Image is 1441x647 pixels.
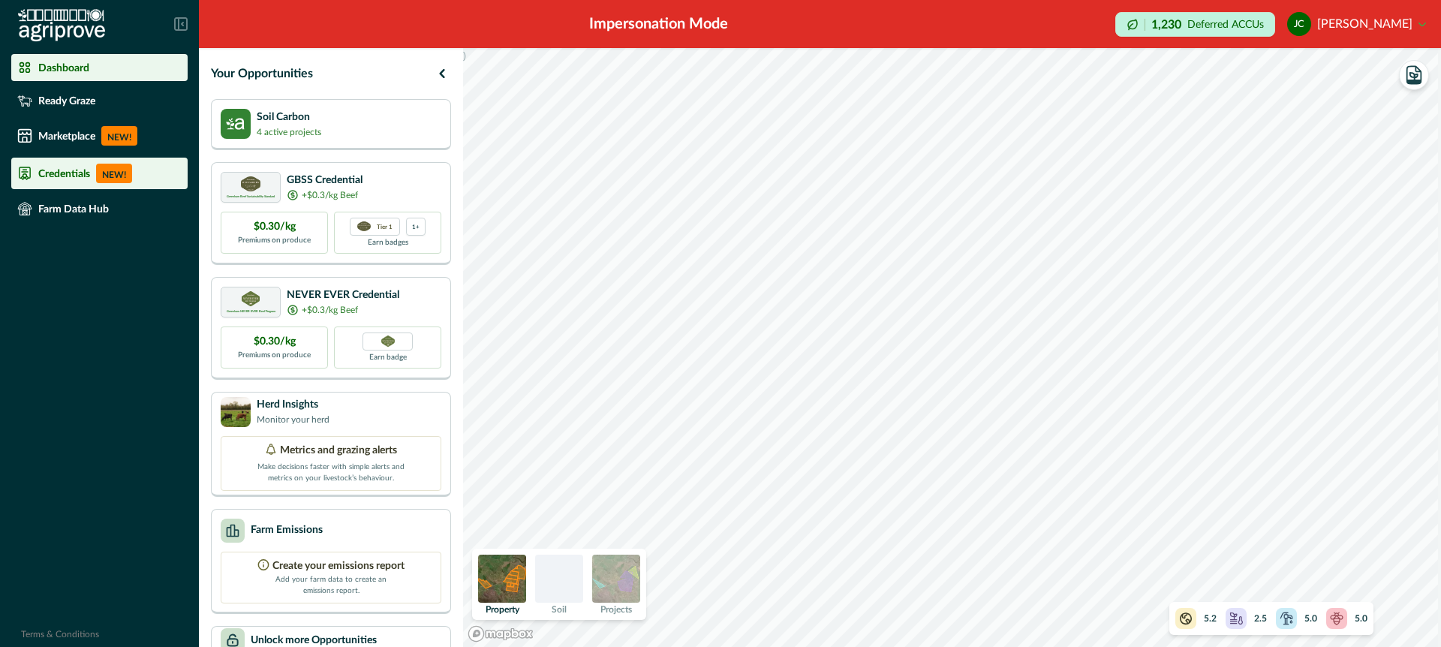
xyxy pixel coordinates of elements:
[381,336,395,347] img: Greenham NEVER EVER certification badge
[11,195,188,222] a: Farm Data Hub
[1304,612,1317,625] p: 5.0
[368,236,408,248] p: Earn badges
[38,130,95,142] p: Marketplace
[257,397,329,413] p: Herd Insights
[1254,612,1267,625] p: 2.5
[1204,612,1217,625] p: 5.2
[600,605,632,614] p: Projects
[412,221,420,231] p: 1+
[256,459,406,484] p: Make decisions faster with simple alerts and metrics on your livestock’s behaviour.
[227,310,275,313] p: Greenham NEVER EVER Beef Program
[254,334,296,350] p: $0.30/kg
[552,605,567,614] p: Soil
[478,555,526,603] img: property preview
[11,158,188,189] a: CredentialsNEW!
[406,218,426,236] div: more credentials avaialble
[287,173,363,188] p: GBSS Credential
[377,221,393,231] p: Tier 1
[287,287,399,303] p: NEVER EVER Credential
[463,48,1438,647] canvas: Map
[302,188,358,202] p: +$0.3/kg Beef
[227,195,275,198] p: Greenham Beef Sustainability Standard
[11,120,188,152] a: MarketplaceNEW!
[38,95,95,107] p: Ready Graze
[254,219,296,235] p: $0.30/kg
[486,605,519,614] p: Property
[38,62,89,74] p: Dashboard
[96,164,132,183] p: NEW!
[38,167,90,179] p: Credentials
[242,291,260,306] img: certification logo
[302,303,358,317] p: +$0.3/kg Beef
[272,558,405,574] p: Create your emissions report
[101,126,137,146] p: NEW!
[589,13,728,35] div: Impersonation Mode
[38,203,109,215] p: Farm Data Hub
[1151,19,1181,31] p: 1,230
[11,87,188,114] a: Ready Graze
[18,9,105,42] img: Logo
[357,221,371,232] img: certification logo
[257,413,329,426] p: Monitor your herd
[238,350,311,361] p: Premiums on produce
[257,110,321,125] p: Soil Carbon
[280,443,397,459] p: Metrics and grazing alerts
[1287,6,1426,42] button: justin costello[PERSON_NAME]
[21,630,99,639] a: Terms & Conditions
[1187,19,1264,30] p: Deferred ACCUs
[241,176,260,191] img: certification logo
[369,351,407,363] p: Earn badge
[11,54,188,81] a: Dashboard
[275,574,387,597] p: Add your farm data to create an emissions report.
[257,125,321,139] p: 4 active projects
[1355,612,1367,625] p: 5.0
[251,522,323,538] p: Farm Emissions
[592,555,640,603] img: projects preview
[211,65,313,83] p: Your Opportunities
[238,235,311,246] p: Premiums on produce
[468,625,534,642] a: Mapbox logo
